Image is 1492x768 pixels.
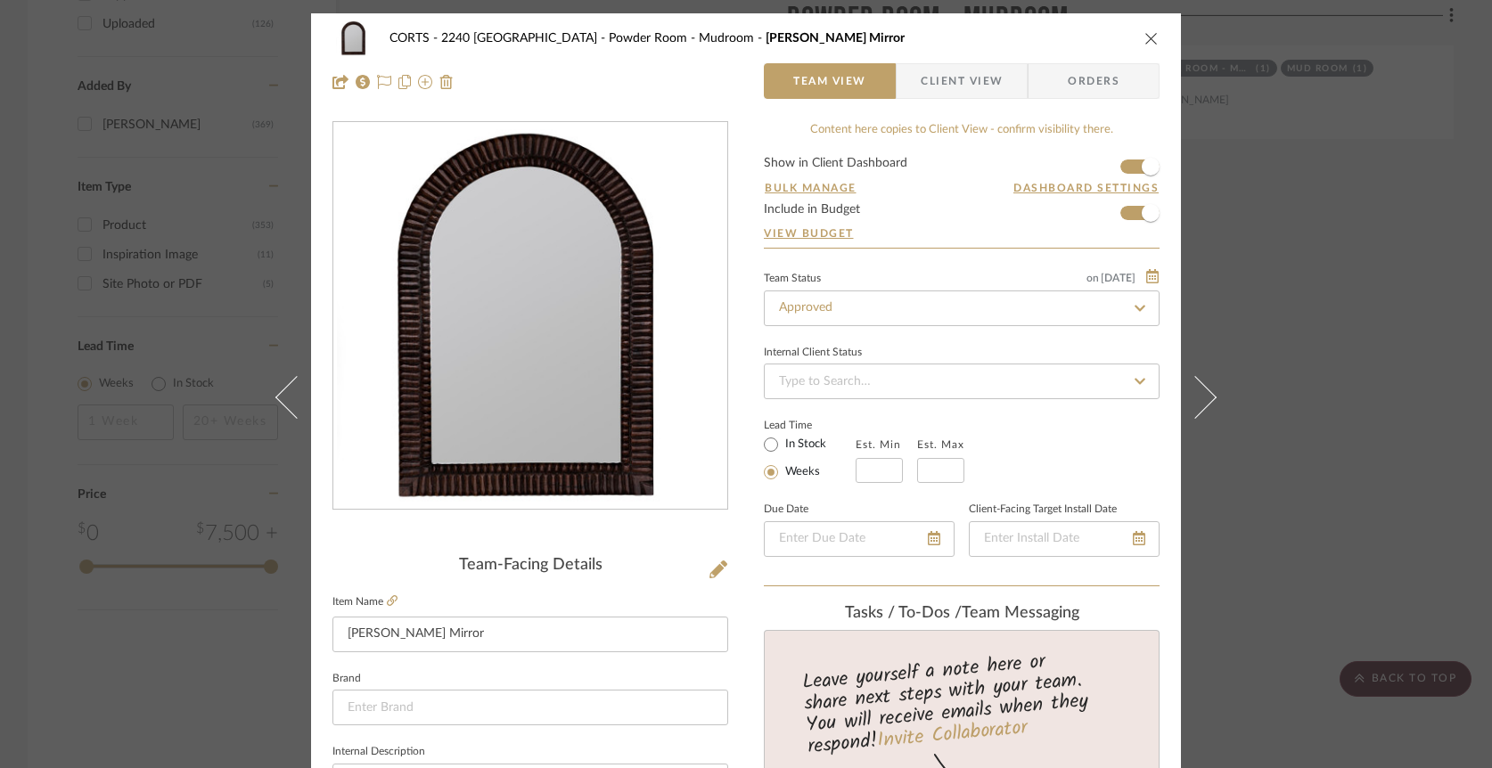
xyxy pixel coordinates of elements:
img: 16663f1a-1c34-4c6e-a6dd-5f406759b82d_436x436.jpg [337,123,724,510]
div: Internal Client Status [764,348,862,357]
a: Invite Collaborator [876,713,1029,757]
div: Content here copies to Client View - confirm visibility there. [764,121,1160,139]
button: Bulk Manage [764,180,857,196]
label: Due Date [764,505,808,514]
span: [DATE] [1099,272,1137,284]
span: Team View [793,63,866,99]
input: Type to Search… [764,364,1160,399]
mat-radio-group: Select item type [764,433,856,483]
input: Enter Item Name [332,617,728,652]
div: team Messaging [764,604,1160,624]
label: Est. Max [917,438,964,451]
input: Enter Due Date [764,521,955,557]
span: Tasks / To-Dos / [845,605,962,621]
label: In Stock [782,437,826,453]
input: Enter Brand [332,690,728,725]
div: Leave yourself a note here or share next steps with your team. You will receive emails when they ... [762,642,1162,762]
span: CORTS - 2240 [GEOGRAPHIC_DATA] [389,32,609,45]
label: Client-Facing Target Install Date [969,505,1117,514]
label: Item Name [332,594,398,609]
label: Lead Time [764,417,856,433]
label: Internal Description [332,748,425,756]
div: Team-Facing Details [332,556,728,576]
a: View Budget [764,226,1160,241]
input: Type to Search… [764,290,1160,326]
img: Remove from project [439,75,454,89]
label: Est. Min [856,438,901,451]
span: Client View [921,63,1003,99]
button: Dashboard Settings [1012,180,1160,196]
label: Weeks [782,464,820,480]
span: [PERSON_NAME] Mirror [766,32,905,45]
span: Orders [1048,63,1139,99]
img: 16663f1a-1c34-4c6e-a6dd-5f406759b82d_48x40.jpg [332,20,375,56]
div: Team Status [764,274,821,283]
span: on [1086,273,1099,283]
div: 0 [333,123,727,510]
input: Enter Install Date [969,521,1160,557]
label: Brand [332,674,361,683]
span: Powder Room - Mudroom [609,32,766,45]
button: close [1144,30,1160,46]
